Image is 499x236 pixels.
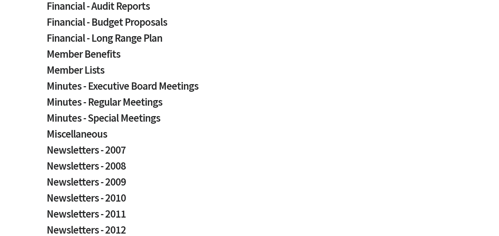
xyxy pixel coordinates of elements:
a: Newsletters - 2011 [46,209,453,225]
a: Member Benefits [46,49,453,65]
a: Miscellaneous [46,129,453,145]
a: Newsletters - 2010 [46,193,453,209]
a: Newsletters - 2008 [46,161,453,177]
a: Financial - Long Range Plan [46,33,453,49]
a: Minutes - Regular Meetings [46,97,453,113]
a: Minutes - Special Meetings [46,113,453,129]
a: Newsletters - 2007 [46,145,453,161]
a: Financial - Budget Proposals [46,17,453,33]
a: Minutes - Executive Board Meetings [46,81,453,97]
a: Financial - Audit Reports [46,1,453,17]
a: Newsletters - 2009 [46,177,453,193]
a: Member Lists [46,65,453,81]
